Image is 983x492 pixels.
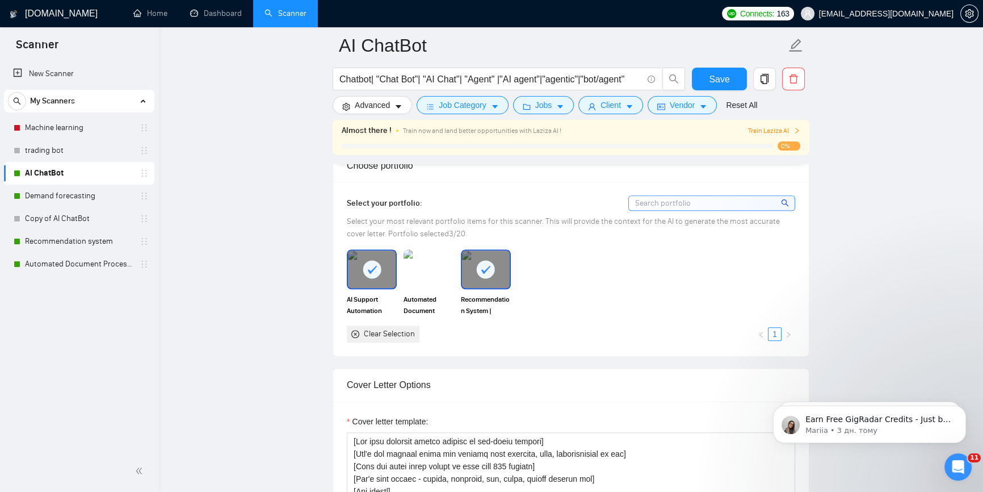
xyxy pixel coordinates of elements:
[347,149,795,182] div: Choose portfolio
[709,72,729,86] span: Save
[25,162,133,185] a: AI ChatBot
[347,294,397,316] span: AI Support Automation Agent – n8n Workflow, RAG, OpenAI, ChatBot
[339,31,786,60] input: Scanner name...
[133,9,167,18] a: homeHome
[190,9,242,18] a: dashboardDashboard
[754,327,768,341] button: left
[758,331,764,338] span: left
[663,74,684,84] span: search
[351,330,359,338] span: close-circle
[968,453,981,462] span: 11
[25,139,133,162] a: trading bot
[804,10,812,18] span: user
[778,141,800,151] span: 0%
[264,9,306,18] a: searchScanner
[740,7,774,20] span: Connects:
[4,62,154,85] li: New Scanner
[961,9,978,18] span: setting
[140,237,149,246] span: holder
[625,102,633,111] span: caret-down
[13,62,145,85] a: New Scanner
[629,196,795,210] input: Search portfolio
[140,123,149,132] span: holder
[347,216,780,239] span: Select your most relevant portfolio items for this scanner. This will provide the context for the...
[8,92,26,110] button: search
[692,68,747,90] button: Save
[753,68,776,90] button: copy
[513,96,574,114] button: folderJobscaret-down
[657,102,665,111] span: idcard
[25,185,133,207] a: Demand forecasting
[140,260,149,269] span: holder
[754,74,775,84] span: copy
[699,102,707,111] span: caret-down
[776,7,789,20] span: 163
[10,5,18,23] img: logo
[648,96,717,114] button: idcardVendorcaret-down
[135,465,146,477] span: double-left
[9,97,26,105] span: search
[662,68,685,90] button: search
[140,169,149,178] span: holder
[25,207,133,230] a: Copy of AI ChatBot
[785,331,792,338] span: right
[342,124,392,137] span: Almost there !
[748,126,800,136] button: Train Laziza AI
[347,198,422,208] span: Select your portfolio:
[394,102,402,111] span: caret-down
[347,369,795,401] div: Cover Letter Options
[355,99,390,111] span: Advanced
[140,191,149,201] span: holder
[788,38,803,53] span: edit
[782,68,805,90] button: delete
[768,328,781,340] a: 1
[417,96,508,114] button: barsJob Categorycaret-down
[140,214,149,223] span: holder
[426,102,434,111] span: bars
[404,249,453,289] img: portfolio thumbnail image
[461,294,511,316] span: Recommendation System | Machine Learning Developer
[754,327,768,341] li: Previous Page
[960,5,978,23] button: setting
[25,116,133,139] a: Machine learning
[535,99,552,111] span: Jobs
[756,382,983,461] iframe: Intercom notifications повідомлення
[339,72,642,86] input: Search Freelance Jobs...
[403,127,561,135] span: Train now and land better opportunities with Laziza AI !
[960,9,978,18] a: setting
[25,230,133,253] a: Recommendation system
[944,453,972,481] iframe: Intercom live chat
[439,99,486,111] span: Job Category
[491,102,499,111] span: caret-down
[25,253,133,276] a: Automated Document Processing
[556,102,564,111] span: caret-down
[523,102,531,111] span: folder
[333,96,412,114] button: settingAdvancedcaret-down
[342,102,350,111] span: setting
[140,146,149,155] span: holder
[793,127,800,134] span: right
[726,99,757,111] a: Reset All
[782,327,795,341] li: Next Page
[404,294,453,316] span: Automated Document Processing with n8n, OCR, YOLOv5, Regex
[768,327,782,341] li: 1
[783,74,804,84] span: delete
[7,36,68,60] span: Scanner
[782,327,795,341] button: right
[347,415,428,428] label: Cover letter template:
[781,197,791,209] span: search
[364,328,415,340] div: Clear Selection
[4,90,154,276] li: My Scanners
[727,9,736,18] img: upwork-logo.png
[578,96,643,114] button: userClientcaret-down
[588,102,596,111] span: user
[30,90,75,112] span: My Scanners
[670,99,695,111] span: Vendor
[600,99,621,111] span: Client
[648,76,655,83] span: info-circle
